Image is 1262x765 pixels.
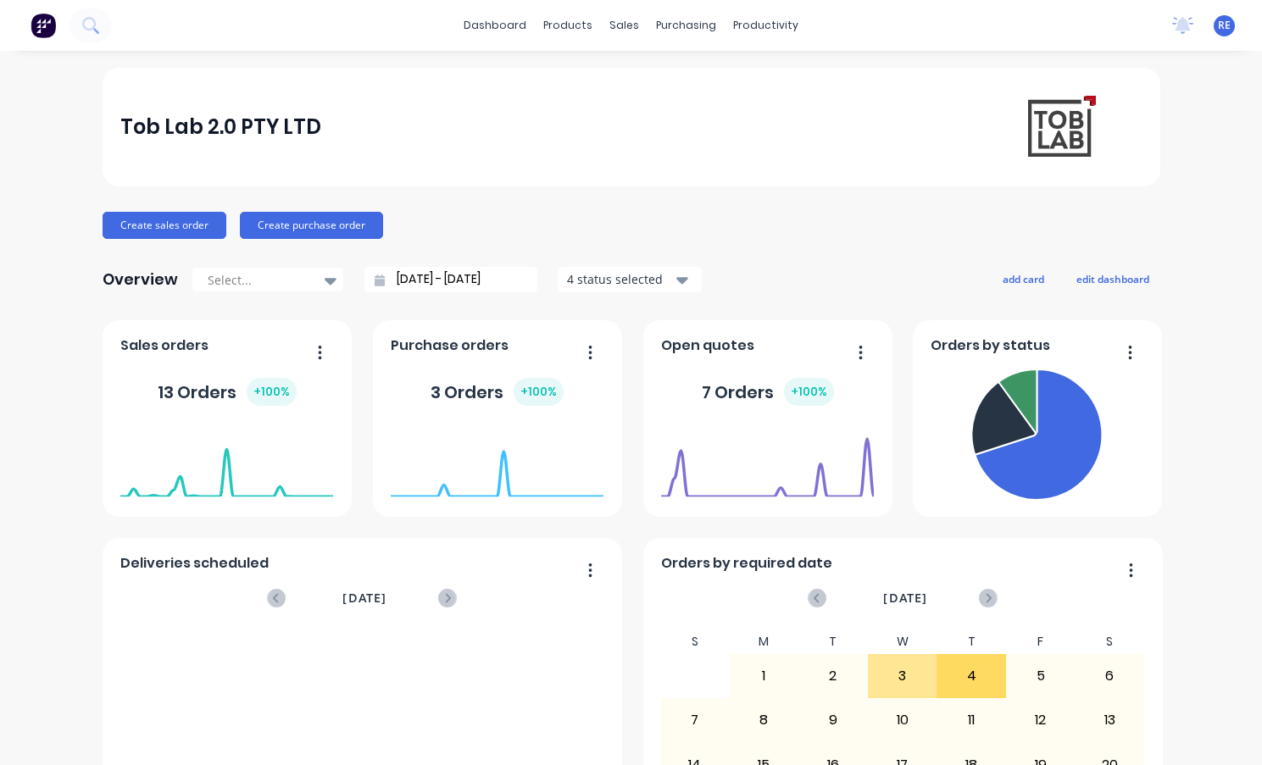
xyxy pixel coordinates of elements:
[158,378,297,406] div: 13 Orders
[937,629,1006,654] div: T
[120,335,208,356] span: Sales orders
[514,378,564,406] div: + 100 %
[1023,91,1098,163] img: Tob Lab 2.0 PTY LTD
[535,13,601,38] div: products
[731,699,798,741] div: 8
[240,212,383,239] button: Create purchase order
[31,13,56,38] img: Factory
[342,589,386,607] span: [DATE]
[431,378,564,406] div: 3 Orders
[1065,268,1160,290] button: edit dashboard
[648,13,725,38] div: purchasing
[120,110,321,144] div: Tob Lab 2.0 PTY LTD
[1076,655,1143,697] div: 6
[103,212,226,239] button: Create sales order
[1076,699,1143,741] div: 13
[1218,18,1231,33] span: RE
[661,335,754,356] span: Open quotes
[660,629,730,654] div: S
[784,378,834,406] div: + 100 %
[883,589,927,607] span: [DATE]
[1006,629,1076,654] div: F
[558,267,702,292] button: 4 status selected
[937,655,1005,697] div: 4
[730,629,799,654] div: M
[799,655,867,697] div: 2
[1007,655,1075,697] div: 5
[702,378,834,406] div: 7 Orders
[869,699,937,741] div: 10
[931,335,1050,356] span: Orders by status
[455,13,535,38] a: dashboard
[103,263,178,297] div: Overview
[725,13,807,38] div: productivity
[869,655,937,697] div: 3
[798,629,868,654] div: T
[391,335,509,356] span: Purchase orders
[1075,629,1144,654] div: S
[247,378,297,406] div: + 100 %
[661,699,729,741] div: 7
[567,270,674,288] div: 4 status selected
[601,13,648,38] div: sales
[731,655,798,697] div: 1
[1007,699,1075,741] div: 12
[868,629,937,654] div: W
[661,553,832,574] span: Orders by required date
[992,268,1055,290] button: add card
[937,699,1005,741] div: 11
[799,699,867,741] div: 9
